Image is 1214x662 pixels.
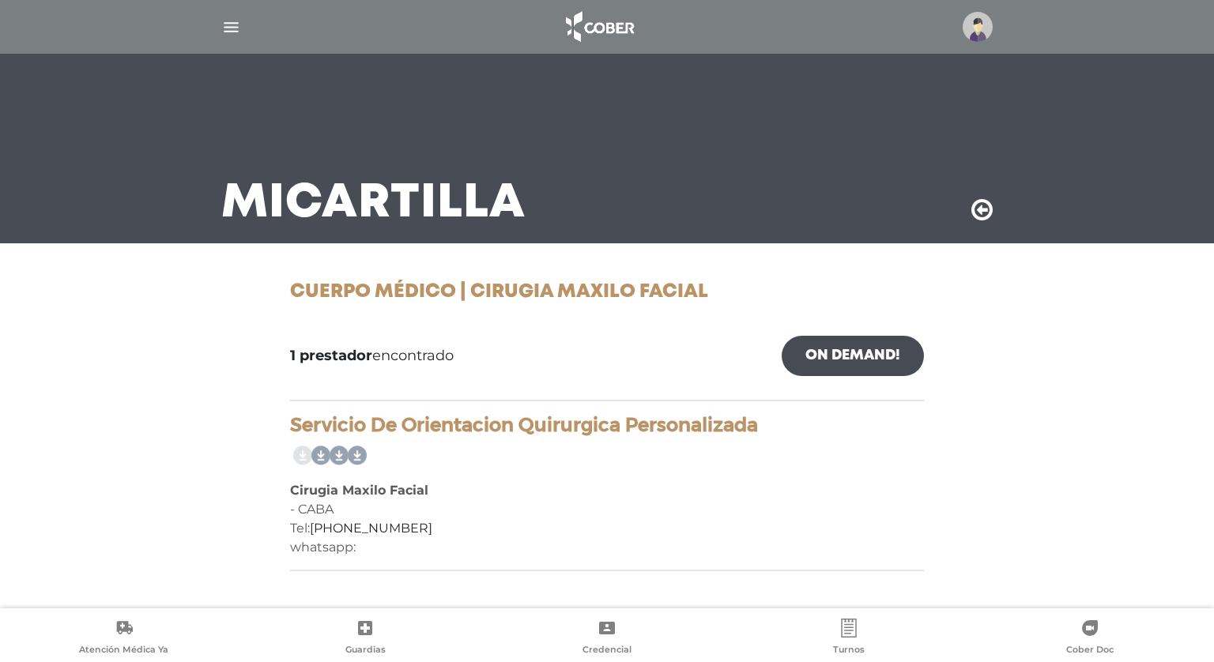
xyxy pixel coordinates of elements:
[245,619,487,659] a: Guardias
[782,336,924,376] a: On Demand!
[557,8,640,46] img: logo_cober_home-white.png
[833,644,865,658] span: Turnos
[582,644,632,658] span: Credencial
[345,644,386,658] span: Guardias
[310,521,432,536] a: [PHONE_NUMBER]
[290,500,924,519] div: - CABA
[290,519,924,538] div: Tel:
[969,619,1211,659] a: Cober Doc
[1066,644,1114,658] span: Cober Doc
[963,12,993,42] img: profile-placeholder.svg
[290,538,924,557] div: whatsapp:
[290,345,454,367] span: encontrado
[221,17,241,37] img: Cober_menu-lines-white.svg
[79,644,168,658] span: Atención Médica Ya
[3,619,245,659] a: Atención Médica Ya
[221,183,526,224] h3: Mi Cartilla
[290,347,372,364] b: 1 prestador
[290,483,428,498] b: Cirugia Maxilo Facial
[486,619,728,659] a: Credencial
[728,619,970,659] a: Turnos
[290,414,924,437] h4: Servicio De Orientacion Quirurgica Personalizada
[290,281,924,304] h1: Cuerpo Médico | Cirugia Maxilo Facial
